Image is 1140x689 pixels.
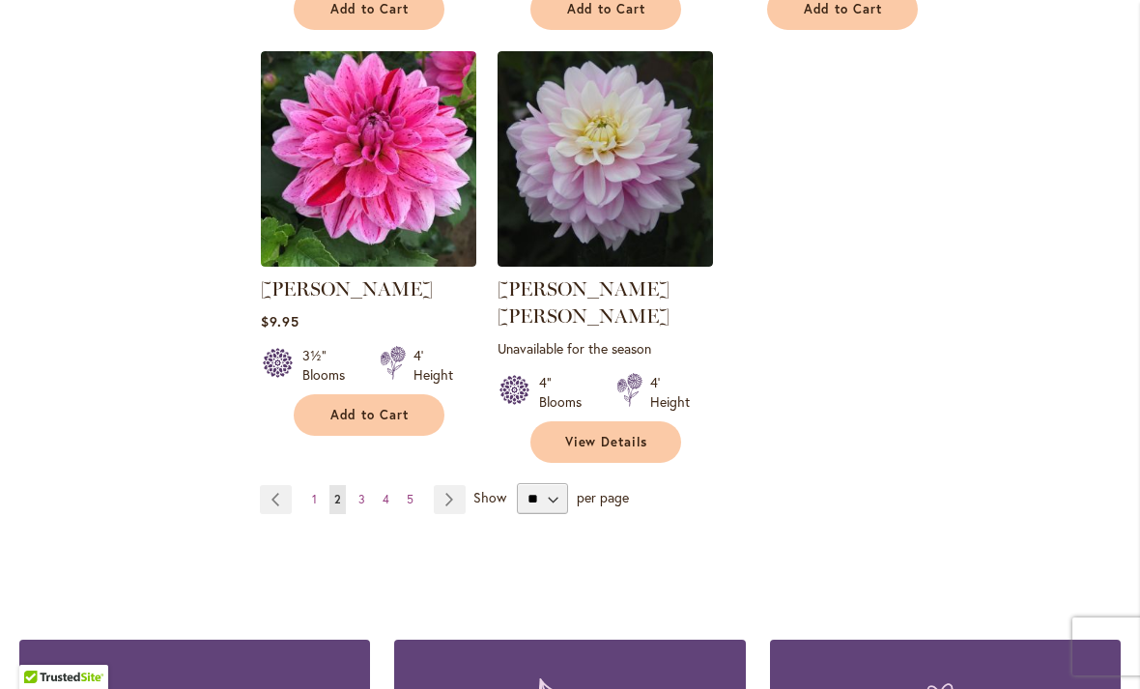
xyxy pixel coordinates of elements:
[261,277,433,301] a: [PERSON_NAME]
[565,434,648,450] span: View Details
[567,1,646,17] span: Add to Cart
[402,485,418,514] a: 5
[334,492,341,506] span: 2
[650,373,690,412] div: 4' Height
[539,373,593,412] div: 4" Blooms
[312,492,317,506] span: 1
[378,485,394,514] a: 4
[302,346,356,385] div: 3½" Blooms
[358,492,365,506] span: 3
[330,407,410,423] span: Add to Cart
[498,252,713,271] a: Charlotte Mae
[383,492,389,506] span: 4
[577,488,629,506] span: per page
[354,485,370,514] a: 3
[498,51,713,267] img: Charlotte Mae
[530,421,681,463] a: View Details
[498,339,713,358] p: Unavailable for the season
[261,51,476,267] img: CHA CHING
[413,346,453,385] div: 4' Height
[261,252,476,271] a: CHA CHING
[261,312,299,330] span: $9.95
[294,394,444,436] button: Add to Cart
[473,488,506,506] span: Show
[804,1,883,17] span: Add to Cart
[498,277,670,328] a: [PERSON_NAME] [PERSON_NAME]
[307,485,322,514] a: 1
[407,492,413,506] span: 5
[14,620,69,675] iframe: Launch Accessibility Center
[330,1,410,17] span: Add to Cart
